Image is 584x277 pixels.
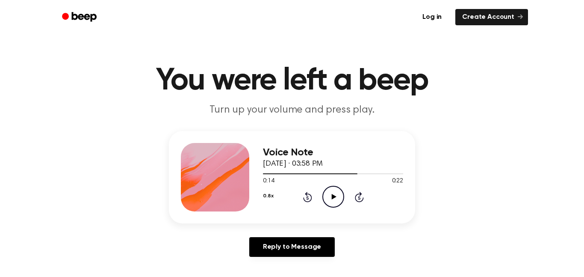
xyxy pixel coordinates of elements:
[455,9,528,25] a: Create Account
[128,103,456,117] p: Turn up your volume and press play.
[392,177,403,186] span: 0:22
[56,9,104,26] a: Beep
[73,66,511,96] h1: You were left a beep
[263,189,273,203] button: 0.8x
[249,237,335,257] a: Reply to Message
[263,177,274,186] span: 0:14
[263,147,403,158] h3: Voice Note
[414,7,450,27] a: Log in
[263,160,323,168] span: [DATE] · 03:58 PM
